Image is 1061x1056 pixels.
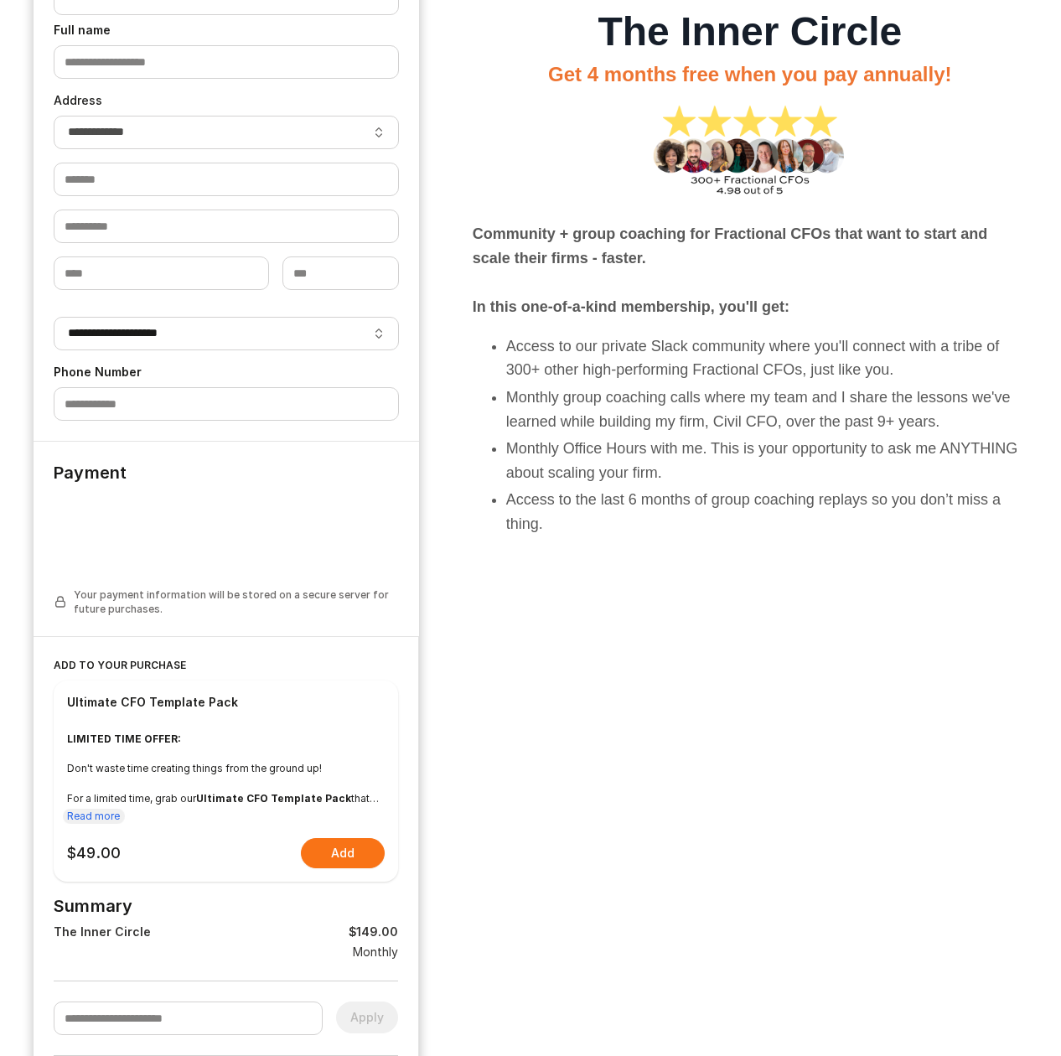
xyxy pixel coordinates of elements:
img: 87d2c62-f66f-6753-08f5-caa413f672e_66fe2831-b063-435f-94cd-8b5a59888c9c.png [647,94,852,210]
strong: In this one-of-a-kind membership, you'll get: [473,298,789,315]
label: Address [54,92,399,109]
h5: Add to your purchase [54,657,398,674]
strong: Ultimate CFO Template Pack [196,792,351,805]
div: Ultimate CFO Template Pack [67,694,238,711]
input: Discount or coupon code [54,1002,323,1035]
li: Monthly Office Hours with me. This is your opportunity to ask me ANYTHING about scaling your firm. [506,437,1027,485]
li: Access to the last 6 months of group coaching replays so you don’t miss a thing. [506,488,1027,536]
label: Phone Number [54,364,399,380]
button: Read more [67,809,120,824]
li: Monthly group coaching calls where my team and I share the lessons we've learned while building m... [506,386,1027,434]
legend: Payment [54,442,127,484]
div: $49.00 [67,844,121,862]
pds-box: Your payment information will be stored on a secure server for future purchases. [54,588,399,616]
h1: The Inner Circle [473,8,1027,56]
pds-text: The Inner Circle [54,924,151,940]
button: Add [301,838,385,868]
span: Get 4 months free when you pay annually! [548,63,951,85]
p: Don't waste time creating things from the ground up! [67,760,385,776]
b: Community + group coaching for Fractional CFOs that want to start and scale their firms - faster. [473,225,988,267]
iframe: Secure payment input frame [50,490,402,577]
strong: LIMITED TIME OFFER: [67,732,181,745]
label: Full name [54,22,399,39]
p: For a limited time, grab our that includes 10 of the templates my firm uses every day for just $4... [67,790,385,806]
pds-text: $149.00 [349,924,398,940]
li: Access to our private Slack community where you'll connect with a tribe of 300+ other high-perfor... [506,334,1027,383]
